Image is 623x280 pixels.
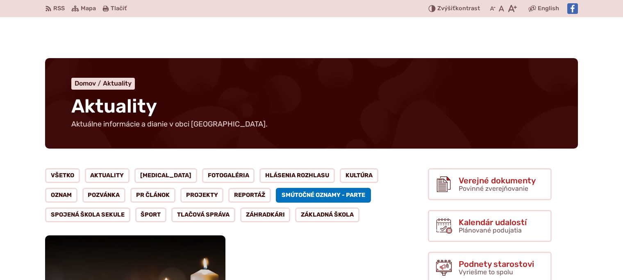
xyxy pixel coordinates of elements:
span: RSS [53,4,65,14]
a: Domov [75,79,103,87]
a: Záhradkári [240,208,291,222]
span: Verejné dokumenty [459,176,536,185]
a: English [536,4,561,14]
a: Verejné dokumenty Povinné zverejňovanie [428,168,552,200]
span: Aktuality [71,95,157,117]
a: Kalendár udalostí Plánované podujatia [428,210,552,242]
span: Vyriešme to spolu [459,268,513,276]
a: Aktuality [103,79,132,87]
span: Zvýšiť [437,5,455,12]
a: Reportáž [228,188,271,203]
span: Kalendár udalostí [459,218,527,227]
a: Aktuality [85,168,130,183]
a: Kultúra [340,168,378,183]
span: Mapa [81,4,96,14]
a: Tlačová správa [171,208,235,222]
a: [MEDICAL_DATA] [134,168,197,183]
span: Tlačiť [111,5,127,12]
span: English [538,4,559,14]
span: Podnety starostovi [459,260,534,269]
span: kontrast [437,5,480,12]
a: Smútočné oznamy - parte [276,188,371,203]
a: Spojená škola Sekule [45,208,130,222]
p: Aktuálne informácie a dianie v obci [GEOGRAPHIC_DATA]. [71,120,268,129]
a: PR článok [130,188,175,203]
span: Plánované podujatia [459,226,522,234]
span: Povinné zverejňovanie [459,185,528,192]
a: Všetko [45,168,80,183]
img: Prejsť na Facebook stránku [567,3,578,14]
a: Projekty [180,188,224,203]
a: Pozvánka [82,188,126,203]
a: Šport [135,208,167,222]
a: Fotogaléria [202,168,255,183]
span: Domov [75,79,96,87]
a: Základná škola [295,208,359,222]
a: Oznam [45,188,77,203]
a: Hlásenia rozhlasu [259,168,335,183]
